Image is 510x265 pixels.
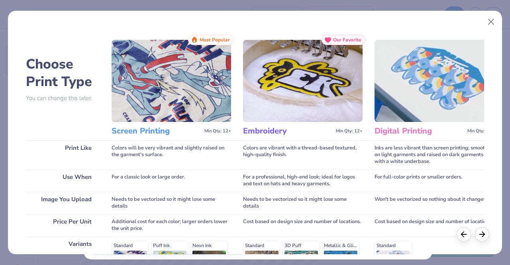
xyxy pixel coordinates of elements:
[26,214,100,236] div: Price Per Unit
[112,214,231,236] div: Additional cost for each color; larger orders lower the unit price.
[484,14,499,29] button: Close
[112,40,231,122] img: Screen Printing
[243,214,363,236] div: Cost based on design size and number of locations.
[243,40,363,122] img: Embroidery
[467,128,494,134] span: Min Qty: 12+
[243,169,363,192] div: For a professional, high-end look; ideal for logos and text on hats and heavy garments.
[375,126,464,136] h3: Digital Printing
[26,192,100,214] div: Image You Upload
[112,192,231,214] div: Needs to be vectorized so it might lose some details
[26,55,100,90] h2: Choose Print Type
[333,37,361,43] span: Our Favorite
[26,140,100,169] div: Print Like
[112,140,231,169] div: Colors will be very vibrant and slightly raised on the garment's surface.
[26,169,100,192] div: Use When
[375,192,494,214] div: Won't be vectorized so nothing about it changes
[375,40,494,122] img: Digital Printing
[200,37,230,43] span: Most Popular
[204,128,231,134] span: Min Qty: 12+
[375,214,494,236] div: Cost based on design size and number of locations.
[26,95,100,102] p: You can change this later.
[243,126,333,136] h3: Embroidery
[243,140,363,169] div: Colors are vibrant with a thread-based textured, high-quality finish.
[336,128,363,134] span: Min Qty: 12+
[112,126,201,136] h3: Screen Printing
[112,169,231,192] div: For a classic look or large order.
[243,192,363,214] div: Needs to be vectorized so it might lose some details
[375,140,494,169] div: Inks are less vibrant than screen printing; smooth on light garments and raised on dark garments ...
[375,169,494,192] div: For full-color prints or smaller orders.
